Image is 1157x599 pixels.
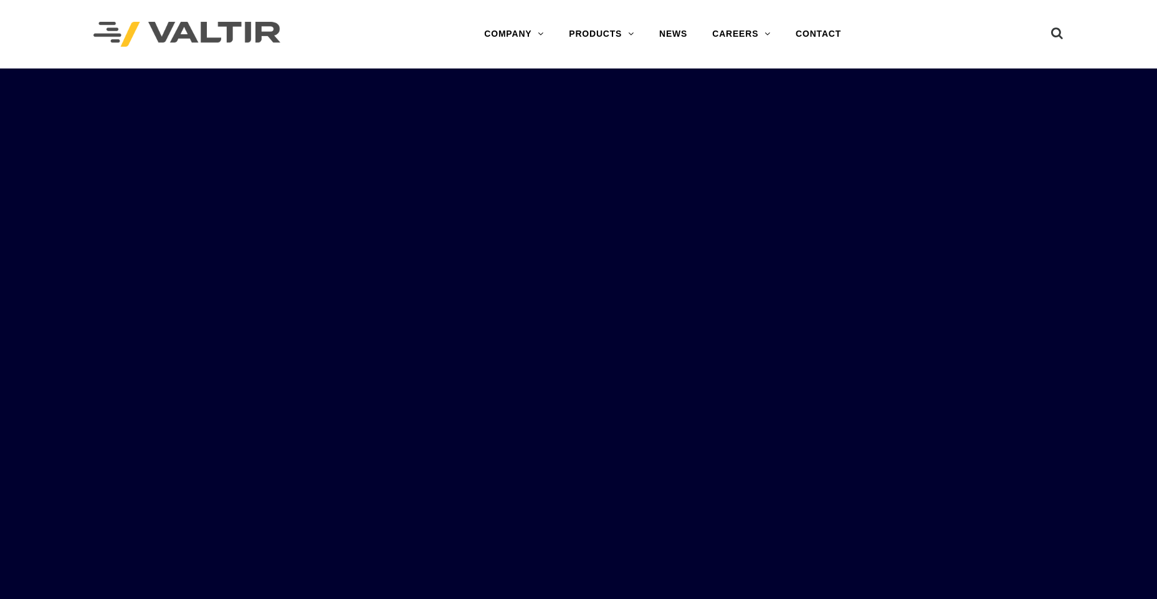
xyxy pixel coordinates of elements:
[700,22,783,47] a: CAREERS
[647,22,700,47] a: NEWS
[783,22,854,47] a: CONTACT
[556,22,647,47] a: PRODUCTS
[472,22,556,47] a: COMPANY
[93,22,280,47] img: Valtir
